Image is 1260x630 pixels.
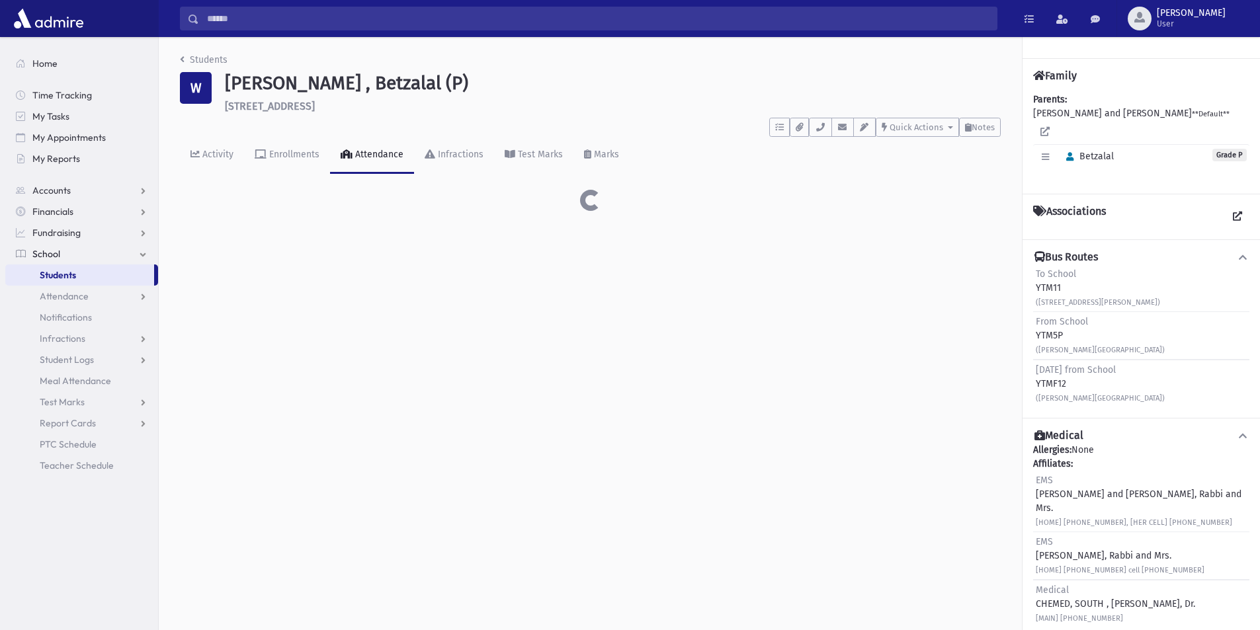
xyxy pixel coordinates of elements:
span: My Tasks [32,110,69,122]
div: [PERSON_NAME], Rabbi and Mrs. [1036,535,1204,576]
a: Time Tracking [5,85,158,106]
span: Financials [32,206,73,217]
div: YTM11 [1036,267,1160,309]
h4: Associations [1033,205,1106,229]
span: Infractions [40,333,85,344]
span: EMS [1036,536,1053,547]
a: Notifications [5,307,158,328]
span: Accounts [32,184,71,196]
b: Allergies: [1033,444,1071,455]
a: Home [5,53,158,74]
div: Test Marks [515,149,563,160]
a: Test Marks [5,391,158,413]
a: Activity [180,137,244,174]
span: Attendance [40,290,89,302]
a: School [5,243,158,264]
h4: Bus Routes [1034,251,1098,264]
a: View all Associations [1226,205,1249,229]
button: Quick Actions [876,118,959,137]
small: ([STREET_ADDRESS][PERSON_NAME]) [1036,298,1160,307]
span: My Reports [32,153,80,165]
div: CHEMED, SOUTH , [PERSON_NAME], Dr. [1036,583,1195,625]
span: User [1157,19,1226,29]
a: My Appointments [5,127,158,148]
a: Fundraising [5,222,158,243]
span: Home [32,58,58,69]
span: Betzalal [1060,151,1114,162]
span: Teacher Schedule [40,459,114,471]
div: YTM5P [1036,315,1165,356]
span: Report Cards [40,417,96,429]
span: My Appointments [32,132,106,143]
a: Student Logs [5,349,158,370]
a: Infractions [5,328,158,349]
h6: [STREET_ADDRESS] [225,100,1001,112]
a: Teacher Schedule [5,455,158,476]
a: Students [5,264,154,286]
div: Marks [591,149,619,160]
div: YTMF12 [1036,363,1165,405]
h1: [PERSON_NAME] , Betzalal (P) [225,72,1001,95]
button: Medical [1033,429,1249,443]
b: Affiliates: [1033,458,1073,469]
div: Activity [200,149,233,160]
div: [PERSON_NAME] and [PERSON_NAME], Rabbi and Mrs. [1036,473,1247,529]
img: AdmirePro [11,5,87,32]
button: Notes [959,118,1001,137]
div: [PERSON_NAME] and [PERSON_NAME] [1033,93,1249,183]
a: Attendance [5,286,158,307]
span: School [32,248,60,260]
span: Students [40,269,76,281]
span: Meal Attendance [40,375,111,387]
div: Attendance [353,149,403,160]
a: Marks [573,137,630,174]
a: Attendance [330,137,414,174]
input: Search [199,7,997,30]
div: None [1033,443,1249,627]
span: From School [1036,316,1088,327]
small: [HOME] [PHONE_NUMBER] cell [PHONE_NUMBER] [1036,566,1204,574]
span: Notifications [40,311,92,323]
div: W [180,72,212,104]
span: PTC Schedule [40,438,97,450]
a: My Reports [5,148,158,169]
h4: Family [1033,69,1077,82]
small: [MAIN] [PHONE_NUMBER] [1036,614,1123,623]
a: PTC Schedule [5,434,158,455]
span: [PERSON_NAME] [1157,8,1226,19]
div: Infractions [435,149,483,160]
span: Medical [1036,584,1069,596]
a: Meal Attendance [5,370,158,391]
span: Time Tracking [32,89,92,101]
a: Students [180,54,228,65]
small: ([PERSON_NAME][GEOGRAPHIC_DATA]) [1036,394,1165,403]
span: To School [1036,268,1076,280]
a: Financials [5,201,158,222]
a: My Tasks [5,106,158,127]
a: Test Marks [494,137,573,174]
small: [HOME] [PHONE_NUMBER], [HER CELL] [PHONE_NUMBER] [1036,518,1232,527]
h4: Medical [1034,429,1083,443]
span: Fundraising [32,227,81,239]
nav: breadcrumb [180,53,228,72]
span: Notes [972,122,995,132]
span: Student Logs [40,354,94,366]
a: Enrollments [244,137,330,174]
span: [DATE] from School [1036,364,1116,375]
b: Parents: [1033,94,1067,105]
button: Bus Routes [1033,251,1249,264]
span: Test Marks [40,396,85,408]
a: Accounts [5,180,158,201]
a: Infractions [414,137,494,174]
span: EMS [1036,475,1053,486]
small: ([PERSON_NAME][GEOGRAPHIC_DATA]) [1036,346,1165,354]
a: Report Cards [5,413,158,434]
div: Enrollments [267,149,319,160]
span: Grade P [1212,149,1247,161]
span: Quick Actions [890,122,943,132]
